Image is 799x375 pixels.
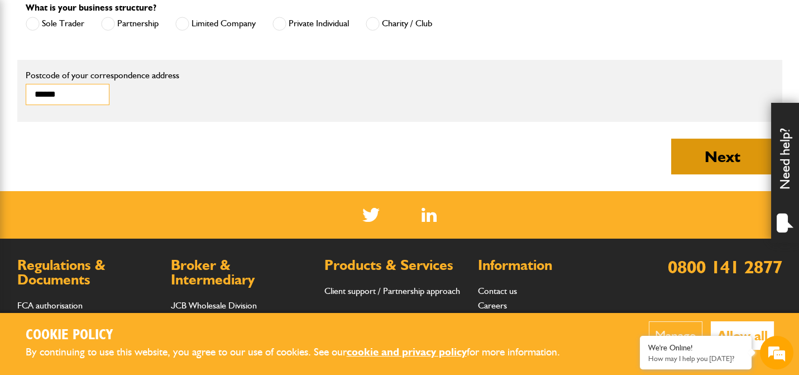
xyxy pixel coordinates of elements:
img: d_20077148190_company_1631870298795_20077148190 [19,62,47,78]
h2: Regulations & Documents [17,258,160,287]
input: Enter your last name [15,103,204,128]
em: Start Chat [152,292,203,307]
label: Postcode of your correspondence address [26,71,196,80]
h2: Products & Services [324,258,467,273]
label: Private Individual [272,17,349,31]
button: Allow all [711,321,774,350]
div: Chat with us now [58,63,188,77]
a: LinkedIn [422,208,437,222]
label: Charity / Club [366,17,432,31]
a: Careers [478,300,507,311]
h2: Broker & Intermediary [171,258,313,287]
h2: Information [478,258,620,273]
p: By continuing to use this website, you agree to our use of cookies. See our for more information. [26,344,578,361]
img: Linked In [422,208,437,222]
div: We're Online! [648,343,743,353]
h2: Cookie Policy [26,327,578,344]
a: 0800 141 2877 [668,256,782,278]
input: Enter your phone number [15,169,204,194]
a: JCB Wholesale Division [171,300,257,311]
button: Manage [649,321,702,350]
label: Sole Trader [26,17,84,31]
label: Limited Company [175,17,256,31]
a: cookie and privacy policy [347,345,467,358]
button: Next [671,139,774,174]
a: Client support / Partnership approach [324,286,460,296]
p: How may I help you today? [648,354,743,363]
img: Twitter [362,208,380,222]
a: FCA authorisation [17,300,83,311]
div: Minimize live chat window [183,6,210,32]
a: Contact us [478,286,517,296]
div: Need help? [771,103,799,243]
label: What is your business structure? [26,3,156,12]
label: Partnership [101,17,159,31]
textarea: Type your message and hit 'Enter' [15,202,204,283]
input: Enter your email address [15,136,204,161]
